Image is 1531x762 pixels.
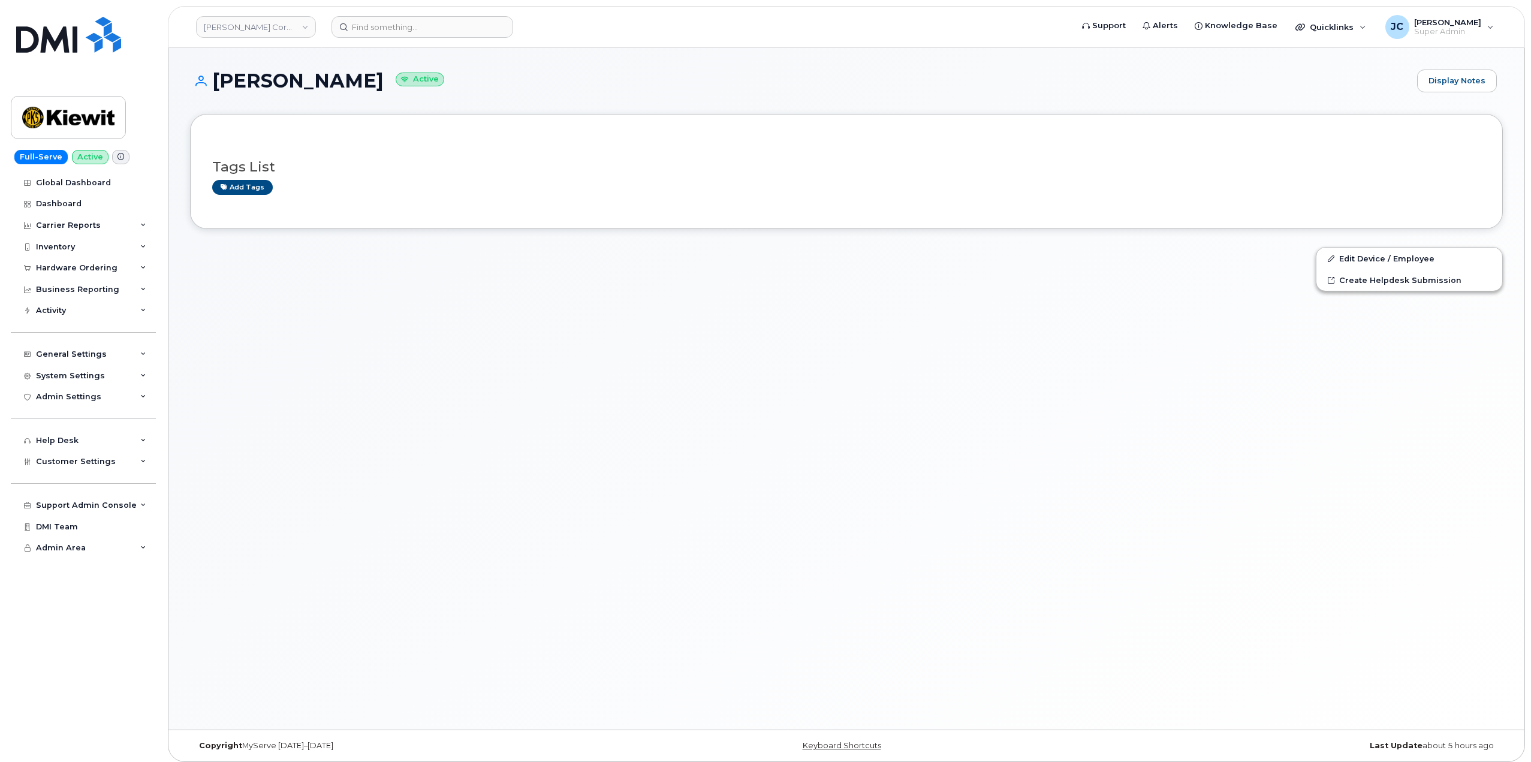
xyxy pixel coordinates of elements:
a: Add tags [212,180,273,195]
div: MyServe [DATE]–[DATE] [190,741,628,751]
a: Edit Device / Employee [1316,248,1502,269]
h1: [PERSON_NAME] [190,70,1411,91]
a: Display Notes [1417,70,1497,92]
strong: Copyright [199,741,242,750]
a: Create Helpdesk Submission [1316,269,1502,291]
strong: Last Update [1370,741,1422,750]
h3: Tags List [212,159,1481,174]
a: Keyboard Shortcuts [803,741,881,750]
div: about 5 hours ago [1065,741,1503,751]
small: Active [396,73,444,86]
